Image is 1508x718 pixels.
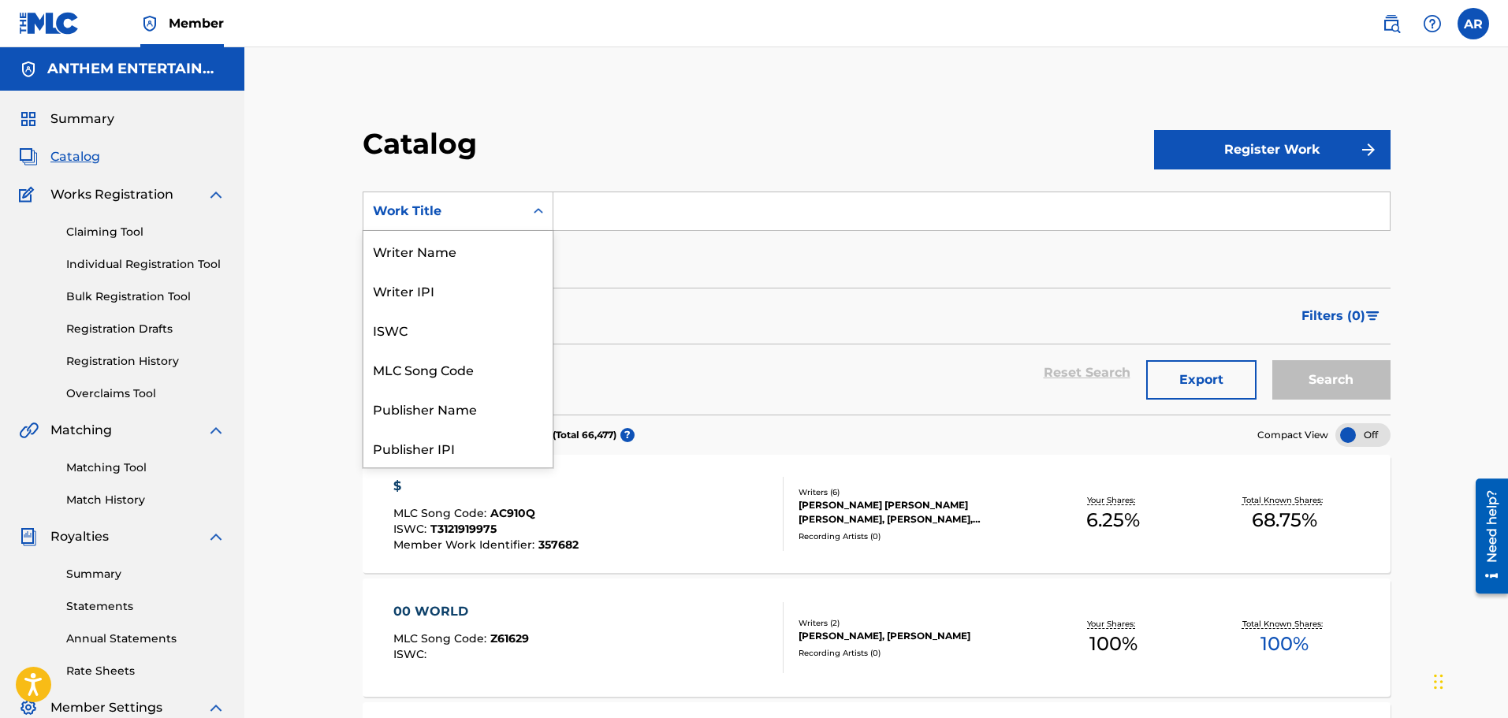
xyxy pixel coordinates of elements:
div: Writers ( 2 ) [799,617,1028,629]
div: MLC Song Code [363,349,553,389]
p: Total Known Shares: [1242,618,1327,630]
span: 100 % [1260,630,1309,658]
div: 00 WORLD [393,602,529,621]
form: Search Form [363,192,1391,415]
img: Matching [19,421,39,440]
span: 357682 [538,538,579,552]
span: ISWC : [393,647,430,661]
img: Top Rightsholder [140,14,159,33]
span: Works Registration [50,185,173,204]
img: MLC Logo [19,12,80,35]
div: $ [393,477,579,496]
div: Writers ( 6 ) [799,486,1028,498]
div: Recording Artists ( 0 ) [799,647,1028,659]
a: 00 WORLDMLC Song Code:Z61629ISWC:Writers (2)[PERSON_NAME], [PERSON_NAME]Recording Artists (0)Your... [363,578,1391,697]
span: MLC Song Code : [393,506,490,520]
img: expand [207,421,225,440]
span: AC910Q [490,506,535,520]
a: Claiming Tool [66,224,225,240]
div: Publisher IPI [363,428,553,467]
div: [PERSON_NAME], [PERSON_NAME] [799,629,1028,643]
span: ISWC : [393,522,430,536]
iframe: Chat Widget [1429,642,1508,718]
div: Writer IPI [363,270,553,310]
a: Rate Sheets [66,663,225,679]
img: f7272a7cc735f4ea7f67.svg [1359,140,1378,159]
button: Register Work [1154,130,1391,169]
a: Matching Tool [66,459,225,476]
a: Public Search [1376,8,1407,39]
button: Filters (0) [1292,296,1391,336]
img: expand [207,185,225,204]
span: Member [169,14,224,32]
div: User Menu [1458,8,1489,39]
span: Filters ( 0 ) [1301,307,1365,326]
img: Member Settings [19,698,38,717]
span: 100 % [1089,630,1138,658]
span: T3121919975 [430,522,497,536]
img: help [1423,14,1442,33]
a: Registration History [66,353,225,370]
div: Publisher Name [363,389,553,428]
a: Individual Registration Tool [66,256,225,273]
span: Member Settings [50,698,162,717]
img: expand [207,698,225,717]
iframe: Resource Center [1464,472,1508,599]
a: Overclaims Tool [66,385,225,402]
div: ISWC [363,310,553,349]
a: Bulk Registration Tool [66,288,225,305]
img: expand [207,527,225,546]
a: CatalogCatalog [19,147,100,166]
div: Work Title [373,202,515,221]
p: Your Shares: [1087,494,1139,506]
span: 68.75 % [1252,506,1317,534]
a: Match History [66,492,225,508]
button: Export [1146,360,1257,400]
span: Summary [50,110,114,128]
a: SummarySummary [19,110,114,128]
span: 6.25 % [1086,506,1140,534]
span: Member Work Identifier : [393,538,538,552]
span: Z61629 [490,631,529,645]
a: $MLC Song Code:AC910QISWC:T3121919975Member Work Identifier:357682Writers (6)[PERSON_NAME] [PERSO... [363,455,1391,573]
img: filter [1366,311,1380,321]
span: Royalties [50,527,109,546]
div: [PERSON_NAME] [PERSON_NAME] [PERSON_NAME], [PERSON_NAME], [PERSON_NAME], [PERSON_NAME], [PERSON_N... [799,498,1028,526]
h5: ANTHEM ENTERTAINMENT LP [47,60,225,78]
img: Catalog [19,147,38,166]
div: Recording Artists ( 0 ) [799,530,1028,542]
img: Accounts [19,60,38,79]
img: Summary [19,110,38,128]
span: MLC Song Code : [393,631,490,645]
p: Your Shares: [1087,618,1139,630]
a: Summary [66,566,225,582]
a: Annual Statements [66,631,225,647]
span: Catalog [50,147,100,166]
img: Works Registration [19,185,39,204]
div: Writer Name [363,231,553,270]
a: Registration Drafts [66,321,225,337]
div: Help [1417,8,1448,39]
div: Drag [1434,658,1443,705]
p: Total Known Shares: [1242,494,1327,506]
a: Statements [66,598,225,615]
span: Compact View [1257,428,1328,442]
img: search [1382,14,1401,33]
span: Matching [50,421,112,440]
img: Royalties [19,527,38,546]
h2: Catalog [363,126,485,162]
span: ? [620,428,635,442]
